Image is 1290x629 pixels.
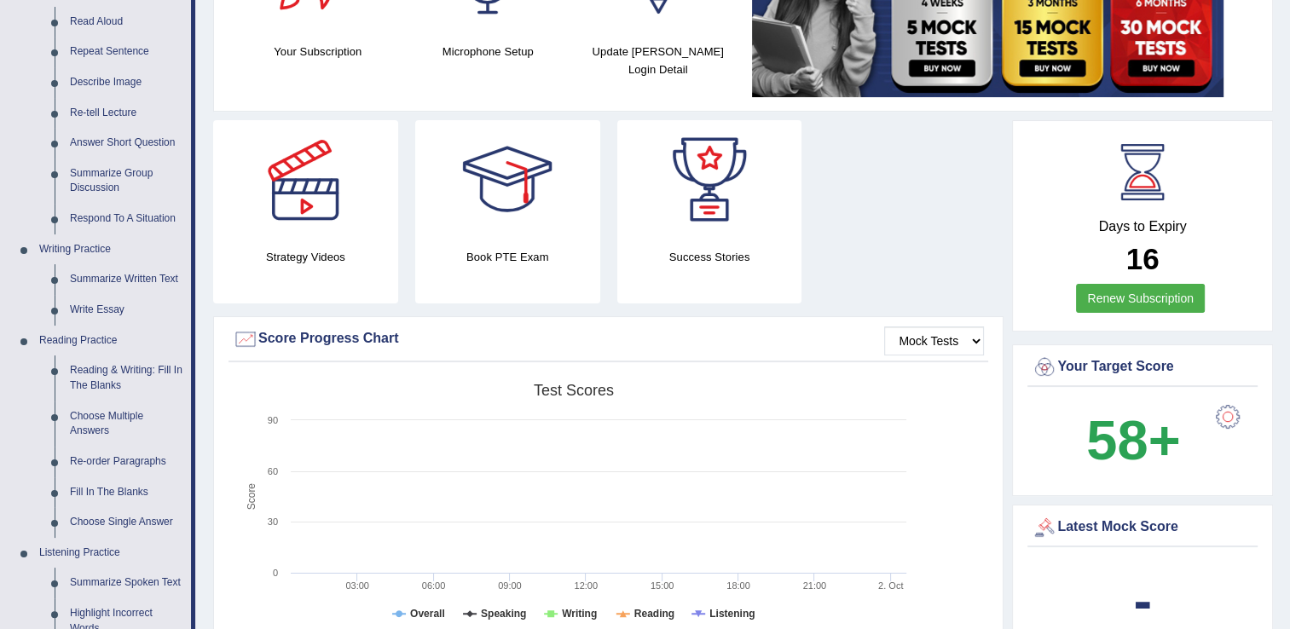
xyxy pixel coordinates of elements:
[498,580,522,591] text: 09:00
[1076,284,1205,313] a: Renew Subscription
[574,580,598,591] text: 12:00
[62,447,191,477] a: Re-order Paragraphs
[246,483,257,511] tspan: Score
[62,67,191,98] a: Describe Image
[233,326,984,352] div: Score Progress Chart
[62,159,191,204] a: Summarize Group Discussion
[268,516,278,527] text: 30
[803,580,827,591] text: 21:00
[726,580,750,591] text: 18:00
[62,204,191,234] a: Respond To A Situation
[62,355,191,401] a: Reading & Writing: Fill In The Blanks
[1086,409,1180,471] b: 58+
[273,568,278,578] text: 0
[581,43,735,78] h4: Update [PERSON_NAME] Login Detail
[709,608,755,620] tspan: Listening
[62,401,191,447] a: Choose Multiple Answers
[62,128,191,159] a: Answer Short Question
[62,295,191,326] a: Write Essay
[634,608,674,620] tspan: Reading
[62,264,191,295] a: Summarize Written Text
[1032,515,1253,540] div: Latest Mock Score
[241,43,395,61] h4: Your Subscription
[422,580,446,591] text: 06:00
[345,580,369,591] text: 03:00
[878,580,903,591] tspan: 2. Oct
[62,7,191,38] a: Read Aloud
[213,248,398,266] h4: Strategy Videos
[62,477,191,508] a: Fill In The Blanks
[1032,355,1253,380] div: Your Target Score
[617,248,802,266] h4: Success Stories
[62,507,191,538] a: Choose Single Answer
[32,538,191,568] a: Listening Practice
[410,608,445,620] tspan: Overall
[1126,242,1160,275] b: 16
[62,568,191,598] a: Summarize Spoken Text
[534,382,614,399] tspan: Test scores
[32,326,191,356] a: Reading Practice
[268,415,278,425] text: 90
[481,608,526,620] tspan: Speaking
[62,37,191,67] a: Repeat Sentence
[651,580,674,591] text: 15:00
[268,466,278,476] text: 60
[562,608,597,620] tspan: Writing
[1032,219,1253,234] h4: Days to Expiry
[412,43,565,61] h4: Microphone Setup
[415,248,600,266] h4: Book PTE Exam
[32,234,191,265] a: Writing Practice
[62,98,191,129] a: Re-tell Lecture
